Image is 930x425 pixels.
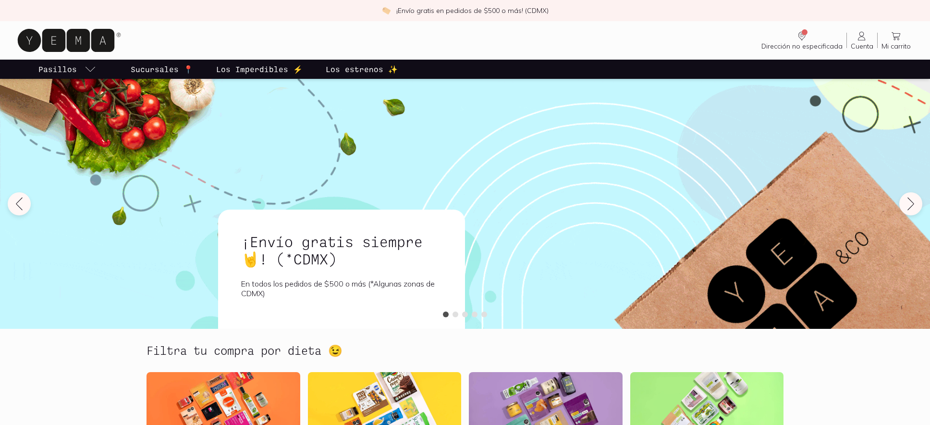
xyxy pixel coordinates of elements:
a: Los estrenos ✨ [324,60,400,79]
span: Mi carrito [881,42,911,50]
p: Los estrenos ✨ [326,63,398,75]
img: check [382,6,391,15]
p: Los Imperdibles ⚡️ [216,63,303,75]
span: Dirección no especificada [761,42,843,50]
a: Los Imperdibles ⚡️ [214,60,305,79]
a: Cuenta [847,30,877,50]
a: pasillo-todos-link [37,60,98,79]
a: Mi carrito [878,30,915,50]
p: En todos los pedidos de $500 o más (*Algunas zonas de CDMX) [241,279,442,298]
a: Dirección no especificada [758,30,846,50]
p: ¡Envío gratis en pedidos de $500 o más! (CDMX) [396,6,549,15]
p: Pasillos [38,63,77,75]
h2: Filtra tu compra por dieta 😉 [147,344,343,357]
span: Cuenta [851,42,873,50]
a: Sucursales 📍 [129,60,195,79]
h1: ¡Envío gratis siempre🤘! (*CDMX) [241,233,442,267]
p: Sucursales 📍 [131,63,193,75]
